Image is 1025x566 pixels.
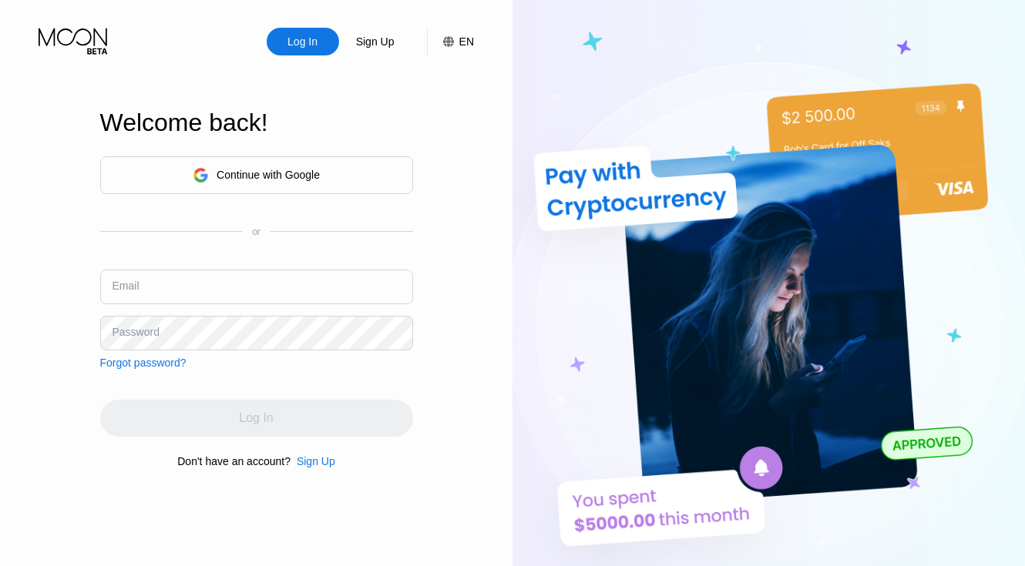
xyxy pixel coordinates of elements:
[113,280,139,292] div: Email
[100,109,413,137] div: Welcome back!
[459,35,474,48] div: EN
[217,169,320,181] div: Continue with Google
[113,326,160,338] div: Password
[355,34,396,49] div: Sign Up
[252,226,260,237] div: or
[177,455,291,467] div: Don't have an account?
[297,455,335,467] div: Sign Up
[100,156,413,194] div: Continue with Google
[100,357,187,369] div: Forgot password?
[286,34,319,49] div: Log In
[291,455,335,467] div: Sign Up
[267,28,339,55] div: Log In
[339,28,412,55] div: Sign Up
[427,28,474,55] div: EN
